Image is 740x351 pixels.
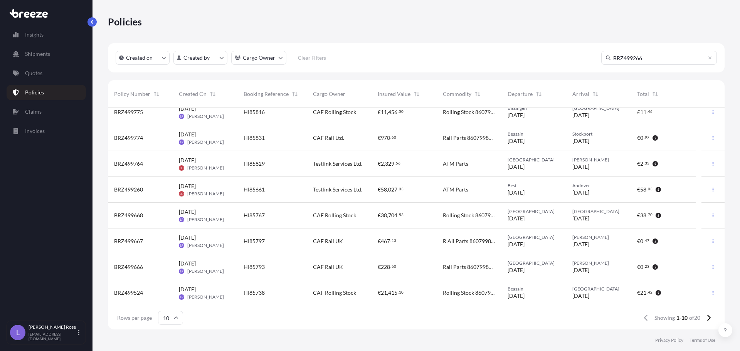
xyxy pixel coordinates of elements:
[114,237,143,245] span: BRZ499667
[443,289,495,297] span: Rolling Stock 8607998000
[378,238,381,244] span: €
[313,160,362,168] span: Testlink Services Ltd.
[645,239,649,242] span: 47
[572,157,625,163] span: [PERSON_NAME]
[179,208,196,216] span: [DATE]
[25,50,50,58] p: Shipments
[655,337,683,343] p: Privacy Policy
[152,89,161,99] button: Sort
[388,109,397,115] span: 456
[179,105,196,113] span: [DATE]
[16,329,20,336] span: L
[298,54,326,62] p: Clear Filters
[443,186,468,193] span: ATM Parts
[572,189,589,196] span: [DATE]
[25,89,44,96] p: Policies
[114,90,150,98] span: Policy Number
[126,54,153,62] p: Created on
[645,162,649,165] span: 33
[654,314,675,322] span: Showing
[313,108,356,116] span: CAF Rolling Stock
[180,242,183,249] span: LR
[508,105,560,111] span: Bissingen
[572,105,625,111] span: [GEOGRAPHIC_DATA]
[443,90,471,98] span: Commodity
[114,186,143,193] span: BRZ499260
[244,160,265,168] span: HI85829
[648,291,653,294] span: 42
[508,157,560,163] span: [GEOGRAPHIC_DATA]
[108,15,142,28] p: Policies
[187,113,224,119] span: [PERSON_NAME]
[381,187,387,192] span: 58
[637,264,640,270] span: €
[381,264,390,270] span: 228
[690,337,715,343] a: Terms of Use
[378,90,410,98] span: Insured Value
[637,238,640,244] span: €
[29,332,76,341] p: [EMAIL_ADDRESS][DOMAIN_NAME]
[179,90,207,98] span: Created On
[231,51,286,65] button: cargoOwner Filter options
[244,289,265,297] span: HI85738
[396,162,400,165] span: 56
[572,183,625,189] span: Andover
[179,182,196,190] span: [DATE]
[180,113,183,120] span: LR
[313,212,356,219] span: CAF Rolling Stock
[313,186,362,193] span: Testlink Services Ltd.
[443,134,495,142] span: Rail Parts 8607998000
[508,183,560,189] span: Best
[508,111,525,119] span: [DATE]
[244,263,265,271] span: HI85793
[443,212,495,219] span: Rolling Stock 8607998000
[381,135,390,141] span: 970
[508,286,560,292] span: Beasain
[637,109,640,115] span: £
[290,89,299,99] button: Sort
[378,290,381,296] span: €
[390,239,391,242] span: .
[378,109,381,115] span: £
[187,217,224,223] span: [PERSON_NAME]
[508,90,533,98] span: Departure
[572,292,589,300] span: [DATE]
[179,234,196,242] span: [DATE]
[378,213,381,218] span: €
[244,212,265,219] span: HI85767
[508,208,560,215] span: [GEOGRAPHIC_DATA]
[399,188,404,190] span: 33
[508,266,525,274] span: [DATE]
[290,52,333,64] button: Clear Filters
[381,290,387,296] span: 21
[640,238,643,244] span: 0
[572,266,589,274] span: [DATE]
[313,90,345,98] span: Cargo Owner
[387,213,388,218] span: ,
[385,161,394,166] span: 329
[443,263,495,271] span: Rail Parts 8607998000
[508,234,560,240] span: [GEOGRAPHIC_DATA]
[508,215,525,222] span: [DATE]
[399,110,404,113] span: 50
[114,134,143,142] span: BRZ499774
[676,314,688,322] span: 1-10
[117,314,152,322] span: Rows per page
[399,291,404,294] span: 10
[601,51,717,65] input: Search Policy or Shipment ID...
[640,290,646,296] span: 21
[187,165,224,171] span: [PERSON_NAME]
[392,265,396,268] span: 60
[381,213,387,218] span: 38
[244,186,265,193] span: HI85661
[640,264,643,270] span: 0
[180,138,183,146] span: LR
[572,111,589,119] span: [DATE]
[637,187,640,192] span: €
[572,260,625,266] span: [PERSON_NAME]
[637,161,640,166] span: €
[640,161,643,166] span: 2
[114,160,143,168] span: BRZ499764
